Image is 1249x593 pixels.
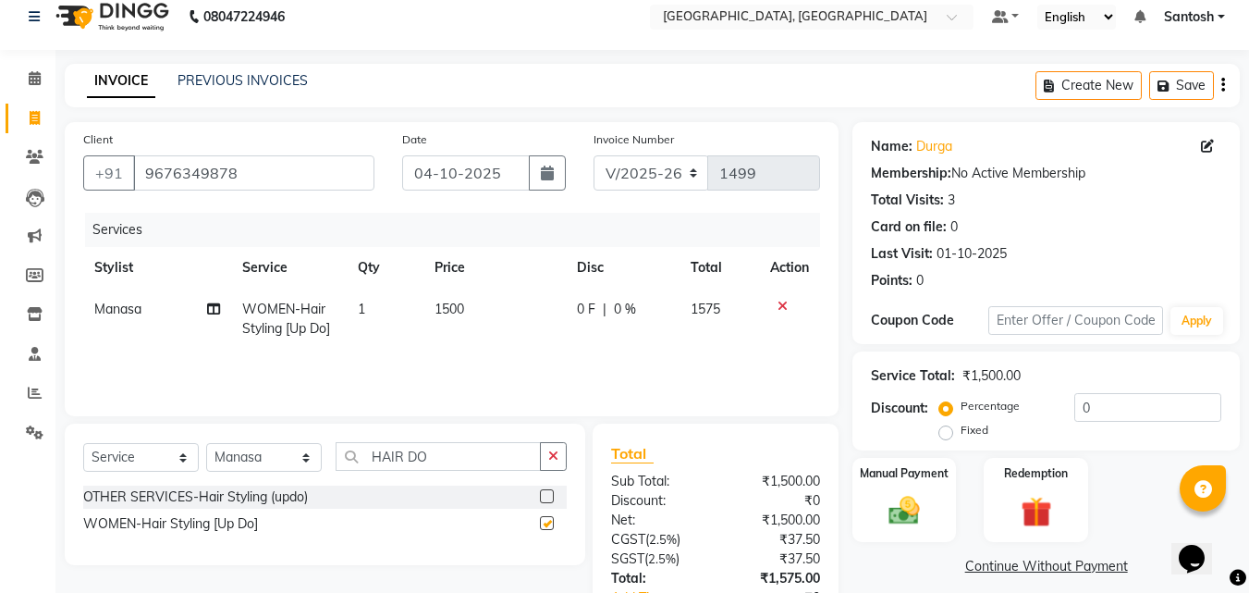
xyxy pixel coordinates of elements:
label: Manual Payment [860,465,949,482]
iframe: chat widget [1171,519,1231,574]
div: ( ) [597,530,716,550]
span: 0 % [614,300,636,319]
th: Disc [566,247,679,289]
button: Create New [1035,71,1142,100]
button: Apply [1170,307,1223,335]
img: _cash.svg [879,493,929,528]
th: Service [231,247,347,289]
span: 2.5% [649,532,677,547]
div: Card on file: [871,217,947,237]
a: INVOICE [87,65,155,98]
span: Santosh [1164,7,1214,27]
div: Net: [597,511,716,530]
button: Save [1149,71,1214,100]
div: WOMEN-Hair Styling [Up Do] [83,514,258,534]
label: Date [402,131,427,148]
div: Membership: [871,164,951,183]
span: 1 [358,301,365,317]
div: ₹1,575.00 [716,569,834,588]
a: PREVIOUS INVOICES [178,72,308,89]
a: Durga [916,137,952,156]
div: 0 [916,271,924,290]
th: Qty [347,247,423,289]
div: ₹37.50 [716,530,834,550]
div: ₹0 [716,491,834,511]
th: Stylist [83,247,231,289]
div: Services [85,213,834,247]
div: Name: [871,137,912,156]
span: | [603,300,606,319]
div: Coupon Code [871,311,987,330]
span: 2.5% [648,551,676,566]
span: SGST [611,550,644,567]
div: Last Visit: [871,244,933,264]
label: Redemption [1004,465,1068,482]
div: ( ) [597,550,716,569]
div: Discount: [597,491,716,511]
span: 1500 [435,301,464,317]
span: 1575 [691,301,720,317]
div: 3 [948,191,955,210]
div: No Active Membership [871,164,1221,183]
label: Fixed [961,422,988,439]
div: Total Visits: [871,191,944,210]
div: Total: [597,569,716,588]
a: Continue Without Payment [856,557,1236,576]
img: _gift.svg [1011,493,1061,531]
input: Search or Scan [336,442,541,471]
span: CGST [611,531,645,548]
input: Enter Offer / Coupon Code [988,306,1163,335]
input: Search by Name/Mobile/Email/Code [133,155,374,191]
div: Service Total: [871,366,955,386]
span: Manasa [94,301,141,317]
label: Client [83,131,113,148]
label: Percentage [961,398,1020,414]
div: ₹1,500.00 [716,472,834,491]
div: 01-10-2025 [937,244,1007,264]
div: ₹1,500.00 [716,511,834,530]
span: Total [611,444,654,463]
th: Action [759,247,820,289]
th: Price [423,247,566,289]
button: +91 [83,155,135,191]
th: Total [680,247,760,289]
span: WOMEN-Hair Styling [Up Do] [242,301,330,337]
div: 0 [950,217,958,237]
div: Discount: [871,399,928,418]
label: Invoice Number [594,131,674,148]
div: Sub Total: [597,472,716,491]
span: 0 F [577,300,595,319]
div: ₹1,500.00 [962,366,1021,386]
div: OTHER SERVICES-Hair Styling (updo) [83,488,308,507]
div: Points: [871,271,912,290]
div: ₹37.50 [716,550,834,569]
